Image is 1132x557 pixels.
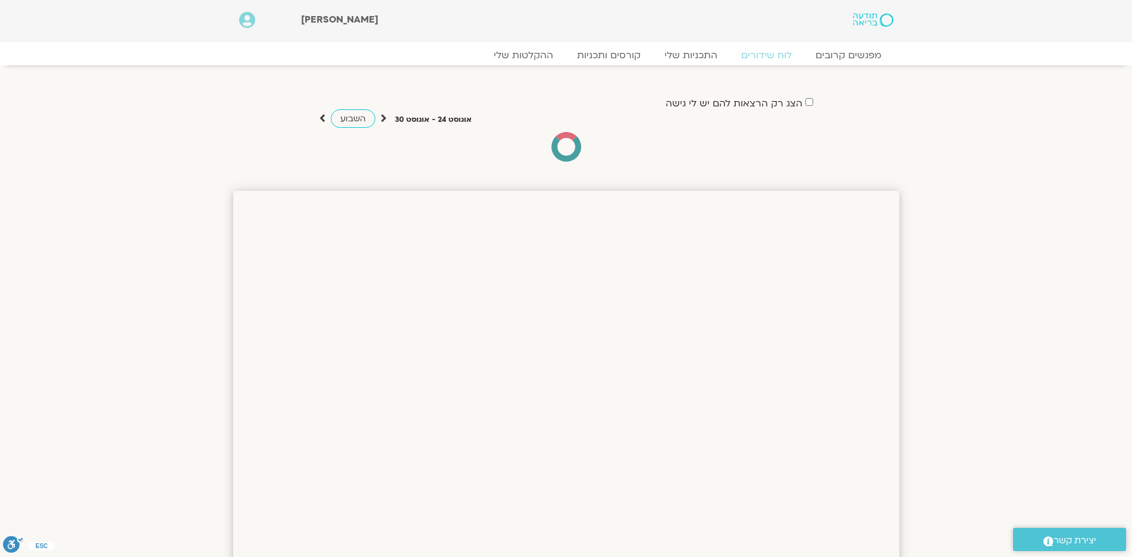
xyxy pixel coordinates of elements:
a: השבוע [331,109,375,128]
label: הצג רק הרצאות להם יש לי גישה [666,98,802,109]
a: מפגשים קרובים [804,49,893,61]
a: התכניות שלי [653,49,729,61]
a: ההקלטות שלי [482,49,565,61]
a: יצירת קשר [1013,528,1126,551]
span: השבוע [340,113,366,124]
a: לוח שידורים [729,49,804,61]
a: קורסים ותכניות [565,49,653,61]
span: [PERSON_NAME] [301,13,378,26]
nav: Menu [239,49,893,61]
span: יצירת קשר [1053,533,1096,549]
p: אוגוסט 24 - אוגוסט 30 [395,114,472,126]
